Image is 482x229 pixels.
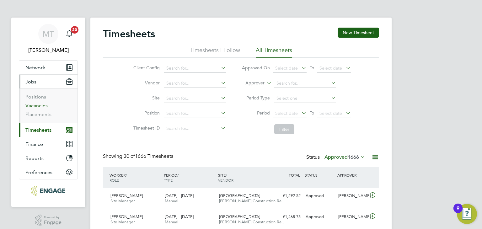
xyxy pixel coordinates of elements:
[165,214,194,219] span: [DATE] - [DATE]
[131,80,160,86] label: Vendor
[219,219,286,225] span: [PERSON_NAME] Construction Re…
[110,219,135,225] span: Site Manager
[164,94,226,103] input: Search for...
[25,111,51,117] a: Placements
[164,64,226,73] input: Search for...
[306,153,367,162] div: Status
[44,215,62,220] span: Powered by
[35,215,62,226] a: Powered byEngage
[217,169,271,186] div: SITE
[319,65,342,71] span: Select date
[274,79,336,88] input: Search for...
[19,88,78,123] div: Jobs
[19,24,78,54] a: MT[PERSON_NAME]
[303,191,336,201] div: Approved
[219,214,260,219] span: [GEOGRAPHIC_DATA]
[110,198,135,204] span: Site Manager
[324,154,365,160] label: Approved
[164,109,226,118] input: Search for...
[242,95,270,101] label: Period Type
[219,193,260,198] span: [GEOGRAPHIC_DATA]
[275,65,298,71] span: Select date
[275,110,298,116] span: Select date
[103,28,155,40] h2: Timesheets
[63,24,76,44] a: 20
[236,80,265,86] label: Approver
[19,75,78,88] button: Jobs
[226,173,227,178] span: /
[131,65,160,71] label: Client Config
[25,141,43,147] span: Finance
[25,65,45,71] span: Network
[110,178,119,183] span: ROLE
[25,94,46,100] a: Positions
[218,178,233,183] span: VENDOR
[164,124,226,133] input: Search for...
[348,154,359,160] span: 1666
[177,173,179,178] span: /
[165,198,178,204] span: Manual
[110,193,143,198] span: [PERSON_NAME]
[274,124,294,134] button: Filter
[131,125,160,131] label: Timesheet ID
[303,212,336,222] div: Approved
[19,165,78,179] button: Preferences
[43,30,54,38] span: MT
[308,64,316,72] span: To
[19,46,78,54] span: Martina Taylor
[25,155,44,161] span: Reports
[31,186,65,196] img: acr-ltd-logo-retina.png
[108,169,162,186] div: WORKER
[126,173,127,178] span: /
[103,153,174,160] div: Showing
[19,137,78,151] button: Finance
[19,61,78,74] button: Network
[303,169,336,181] div: STATUS
[19,151,78,165] button: Reports
[124,153,135,159] span: 30 of
[308,109,316,117] span: To
[274,94,336,103] input: Select one
[256,46,292,58] li: All Timesheets
[162,169,217,186] div: PERIOD
[71,26,78,34] span: 20
[44,220,62,225] span: Engage
[319,110,342,116] span: Select date
[25,79,36,85] span: Jobs
[242,110,270,116] label: Period
[190,46,240,58] li: Timesheets I Follow
[165,219,178,225] span: Manual
[336,169,368,181] div: APPROVER
[25,169,52,175] span: Preferences
[19,186,78,196] a: Go to home page
[25,103,48,109] a: Vacancies
[270,191,303,201] div: £1,292.52
[338,28,379,38] button: New Timesheet
[124,153,173,159] span: 1666 Timesheets
[457,208,459,216] div: 9
[336,212,368,222] div: [PERSON_NAME]
[11,18,85,207] nav: Main navigation
[289,173,300,178] span: TOTAL
[270,212,303,222] div: £1,468.75
[19,123,78,137] button: Timesheets
[242,65,270,71] label: Approved On
[219,198,286,204] span: [PERSON_NAME] Construction Re…
[110,214,143,219] span: [PERSON_NAME]
[457,204,477,224] button: Open Resource Center, 9 new notifications
[164,79,226,88] input: Search for...
[165,193,194,198] span: [DATE] - [DATE]
[131,95,160,101] label: Site
[131,110,160,116] label: Position
[336,191,368,201] div: [PERSON_NAME]
[25,127,51,133] span: Timesheets
[164,178,173,183] span: TYPE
